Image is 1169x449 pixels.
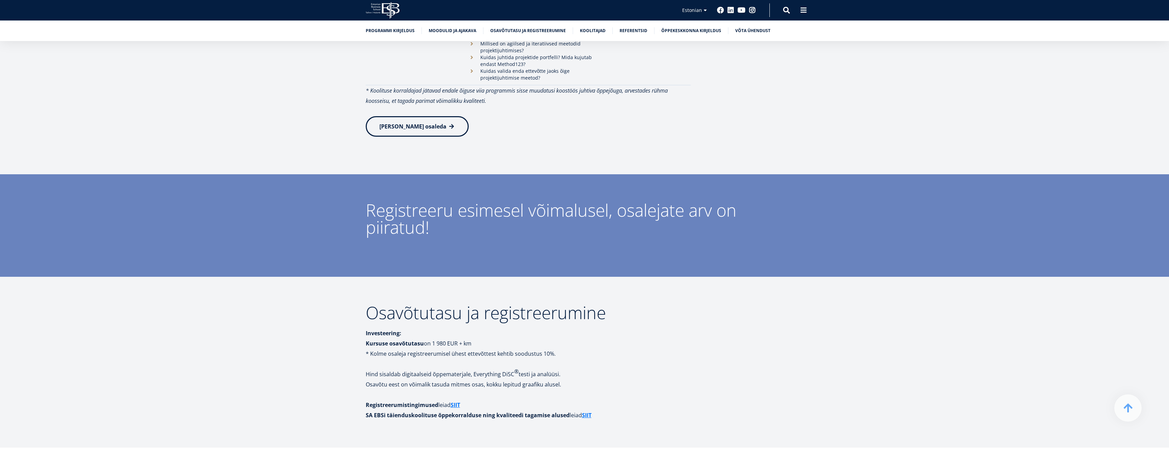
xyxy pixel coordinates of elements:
[366,27,415,34] a: Programmi kirjeldus
[467,40,604,54] li: Millised on agiilsed ja iteratiivsed meetodid projektijuhtimises?
[738,7,745,14] a: Youtube
[749,7,756,14] a: Instagram
[661,27,721,34] a: Õppekeskkonna kirjeldus
[366,328,691,349] p: on 1 980 EUR + km
[379,123,446,130] span: [PERSON_NAME] osaleda
[366,116,469,137] a: [PERSON_NAME] osaleda
[366,304,691,321] h2: Osavõtutasu ja registreerumine
[717,7,724,14] a: Facebook
[467,68,604,81] li: Kuidas valida enda ettevõtte jaoks õige projektijuhtimise meetod?
[490,27,566,34] a: Osavõtutasu ja registreerumine
[514,368,519,375] sup: ®
[366,202,804,236] div: Registreeru esimesel võimalusel, osalejate arv on piiratud!
[727,7,734,14] a: Linkedin
[366,410,691,420] p: leiad
[366,340,424,347] strong: Kursuse osavõtutasu
[366,87,668,105] em: * Koolituse korraldajad jätavad endale õiguse viia programmis sisse muudatusi koostöös juhtiva õp...
[467,54,604,68] li: Kuidas juhtida projektide portfelli? Mida kujutab endast Method123?
[582,410,592,420] a: SIIT
[366,349,691,359] p: * Kolme osaleja registreerumisel ühest ettevõttest kehtib soodustus 10%.
[366,400,691,410] p: leiad
[366,379,691,390] p: Osavõtu eest on võimalik tasuda mitmes osas, kokku lepitud graafiku alusel.
[580,27,606,34] a: Koolitajad
[366,329,401,337] strong: Investeering:
[429,27,476,34] a: Moodulid ja ajakava
[366,411,570,419] strong: SA EBSi täienduskoolituse õppekorralduse ning kvaliteedi tagamise alused
[451,400,460,410] a: SIIT
[735,27,770,34] a: Võta ühendust
[366,401,438,409] strong: Registreerumistingimused
[366,369,691,379] p: Hind sisaldab digitaalseid õppematerjale, Everything DiSC testi ja analüüsi.
[620,27,647,34] a: Referentsid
